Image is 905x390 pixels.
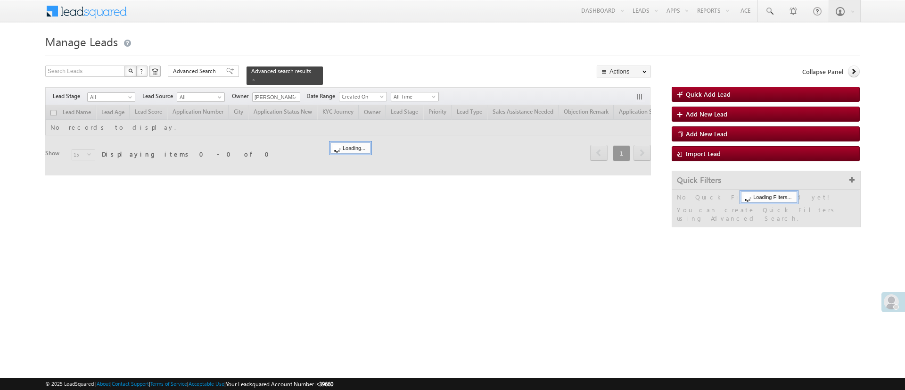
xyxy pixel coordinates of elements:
a: Contact Support [112,381,149,387]
span: ? [140,67,144,75]
input: Type to Search [252,92,300,102]
button: ? [136,66,148,77]
span: Lead Stage [53,92,87,100]
a: Show All Items [288,93,299,102]
span: Lead Source [142,92,177,100]
span: Import Lead [686,149,721,158]
a: Terms of Service [150,381,187,387]
span: Quick Add Lead [686,90,731,98]
span: Advanced search results [251,67,311,75]
span: Owner [232,92,252,100]
a: All [177,92,225,102]
span: All [88,93,132,101]
span: Collapse Panel [802,67,843,76]
a: All [87,92,135,102]
span: Your Leadsquared Account Number is [226,381,333,388]
div: Loading... [330,142,370,154]
span: Date Range [306,92,339,100]
a: Acceptable Use [189,381,224,387]
span: All Time [391,92,436,101]
button: Actions [597,66,651,77]
span: © 2025 LeadSquared | | | | | [45,380,333,389]
span: All [177,93,222,101]
span: Add New Lead [686,130,727,138]
span: 39660 [319,381,333,388]
a: About [97,381,110,387]
a: Created On [339,92,387,101]
a: All Time [391,92,439,101]
span: Manage Leads [45,34,118,49]
span: Add New Lead [686,110,727,118]
div: Loading Filters... [741,191,797,203]
img: Search [128,68,133,73]
span: Advanced Search [173,67,219,75]
span: Created On [339,92,384,101]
